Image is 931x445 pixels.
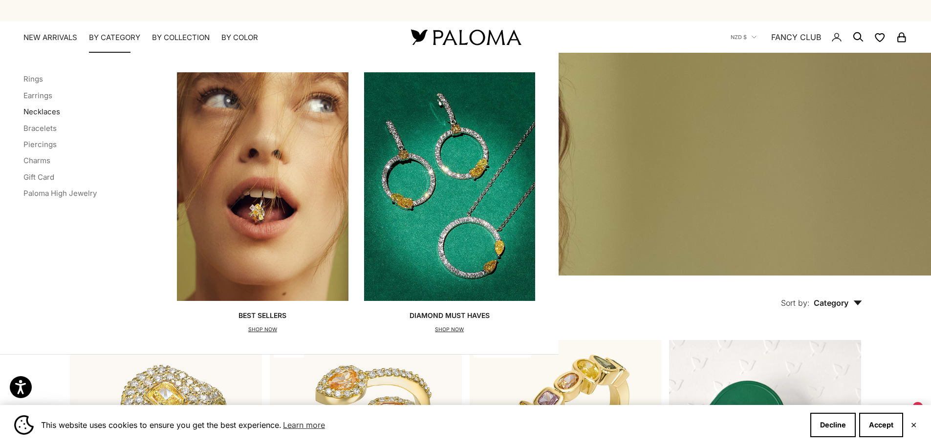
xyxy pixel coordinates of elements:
a: Bracelets [23,124,57,133]
nav: Primary navigation [23,33,388,42]
p: SHOP NOW [410,325,490,335]
summary: By Category [89,33,140,42]
summary: By Color [221,33,258,42]
img: Cookie banner [14,415,34,435]
span: This website uses cookies to ensure you get the best experience. [41,418,802,432]
span: Sort by: [781,298,810,308]
p: SHOP NOW [238,325,286,335]
a: FANCY CLUB [771,31,821,43]
button: Accept [859,413,903,437]
span: Category [814,298,862,308]
a: Piercings [23,140,57,149]
p: Diamond Must Haves [410,311,490,320]
button: Decline [810,413,856,437]
button: NZD $ [731,33,757,42]
button: Close [910,422,917,428]
nav: Secondary navigation [731,21,908,53]
a: Learn more [281,418,326,432]
a: Gift Card [23,172,54,182]
a: Best SellersSHOP NOW [177,72,348,334]
a: Diamond Must HavesSHOP NOW [364,72,535,334]
a: Necklaces [23,107,60,116]
summary: By Collection [152,33,210,42]
a: Charms [23,156,50,165]
a: Paloma High Jewelry [23,189,97,198]
a: Earrings [23,91,52,100]
a: Rings [23,74,43,84]
p: Best Sellers [238,311,286,320]
a: NEW ARRIVALS [23,33,77,42]
span: NZD $ [731,33,747,42]
button: Sort by: Category [758,275,885,317]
